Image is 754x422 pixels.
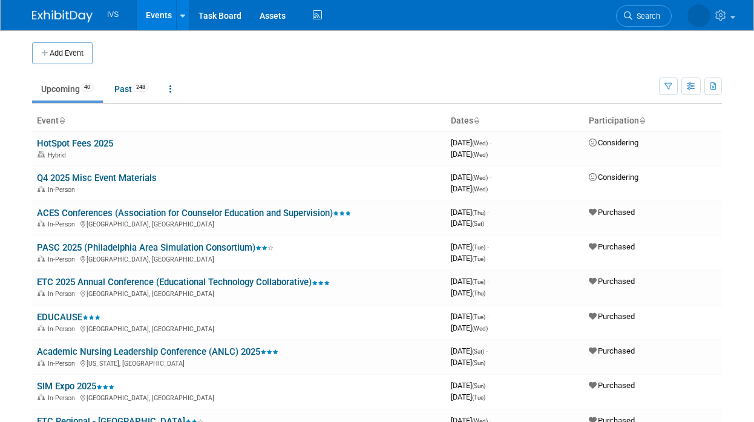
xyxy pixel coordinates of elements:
a: Search [616,5,672,27]
a: EDUCAUSE [37,312,100,323]
img: ExhibitDay [32,10,93,22]
span: IVS [107,10,119,19]
span: (Sat) [472,220,484,227]
img: In-Person Event [38,220,45,226]
span: (Tue) [472,314,485,320]
span: - [487,208,489,217]
img: In-Person Event [38,394,45,400]
img: In-Person Event [38,325,45,331]
span: Purchased [589,208,635,217]
span: - [486,346,488,355]
span: [DATE] [451,312,489,321]
span: 248 [133,83,149,92]
span: - [487,312,489,321]
th: Event [32,111,446,131]
th: Participation [584,111,722,131]
span: [DATE] [451,277,489,286]
span: (Sun) [472,360,485,366]
span: [DATE] [451,219,484,228]
div: [GEOGRAPHIC_DATA], [GEOGRAPHIC_DATA] [37,323,441,333]
th: Dates [446,111,584,131]
a: Upcoming40 [32,77,103,101]
span: Purchased [589,242,635,251]
span: Purchased [589,277,635,286]
img: In-Person Event [38,186,45,192]
span: Considering [589,173,638,182]
a: ACES Conferences (Association for Counselor Education and Supervision) [37,208,351,219]
span: 40 [80,83,94,92]
span: Considering [589,138,638,147]
a: Academic Nursing Leadership Conference (ANLC) 2025 [37,346,278,357]
img: Hybrid Event [38,151,45,157]
span: [DATE] [451,173,491,182]
div: [US_STATE], [GEOGRAPHIC_DATA] [37,358,441,368]
span: - [487,277,489,286]
a: Sort by Event Name [59,116,65,125]
span: (Tue) [472,256,485,262]
a: Sort by Participation Type [639,116,645,125]
span: In-Person [48,360,79,368]
span: Purchased [589,312,635,321]
span: (Sun) [472,383,485,389]
button: Add Event [32,42,93,64]
a: Past248 [105,77,158,101]
span: (Wed) [472,151,488,158]
span: (Sat) [472,348,484,355]
span: Purchased [589,346,635,355]
span: [DATE] [451,323,488,332]
a: PASC 2025 (Philadelphia Area Simulation Consortium) [37,242,274,253]
span: [DATE] [451,138,491,147]
span: (Wed) [472,325,488,332]
span: [DATE] [451,392,485,401]
a: Sort by Start Date [473,116,479,125]
span: In-Person [48,290,79,298]
span: Purchased [589,381,635,390]
img: In-Person Event [38,360,45,366]
span: (Tue) [472,244,485,251]
div: [GEOGRAPHIC_DATA], [GEOGRAPHIC_DATA] [37,392,441,402]
span: In-Person [48,394,79,402]
span: - [490,138,491,147]
span: - [487,242,489,251]
span: [DATE] [451,288,485,297]
span: Search [632,12,660,21]
span: (Tue) [472,394,485,401]
img: In-Person Event [38,290,45,296]
span: [DATE] [451,208,489,217]
span: In-Person [48,220,79,228]
span: (Wed) [472,174,488,181]
span: (Tue) [472,279,485,285]
span: In-Person [48,325,79,333]
span: [DATE] [451,358,485,367]
span: - [487,381,489,390]
span: In-Person [48,256,79,263]
span: (Wed) [472,140,488,147]
span: (Thu) [472,290,485,297]
a: ETC 2025 Annual Conference (Educational Technology Collaborative) [37,277,330,288]
span: [DATE] [451,381,489,390]
span: In-Person [48,186,79,194]
div: [GEOGRAPHIC_DATA], [GEOGRAPHIC_DATA] [37,288,441,298]
span: [DATE] [451,150,488,159]
span: [DATE] [451,242,489,251]
span: (Wed) [472,186,488,193]
span: - [490,173,491,182]
a: SIM Expo 2025 [37,381,114,392]
a: HotSpot Fees 2025 [37,138,113,149]
span: [DATE] [451,346,488,355]
span: (Thu) [472,209,485,216]
span: Hybrid [48,151,70,159]
img: In-Person Event [38,256,45,262]
div: [GEOGRAPHIC_DATA], [GEOGRAPHIC_DATA] [37,254,441,263]
a: Q4 2025 Misc Event Materials [37,173,157,183]
img: Christa Berg [687,4,710,27]
div: [GEOGRAPHIC_DATA], [GEOGRAPHIC_DATA] [37,219,441,228]
span: [DATE] [451,184,488,193]
span: [DATE] [451,254,485,263]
